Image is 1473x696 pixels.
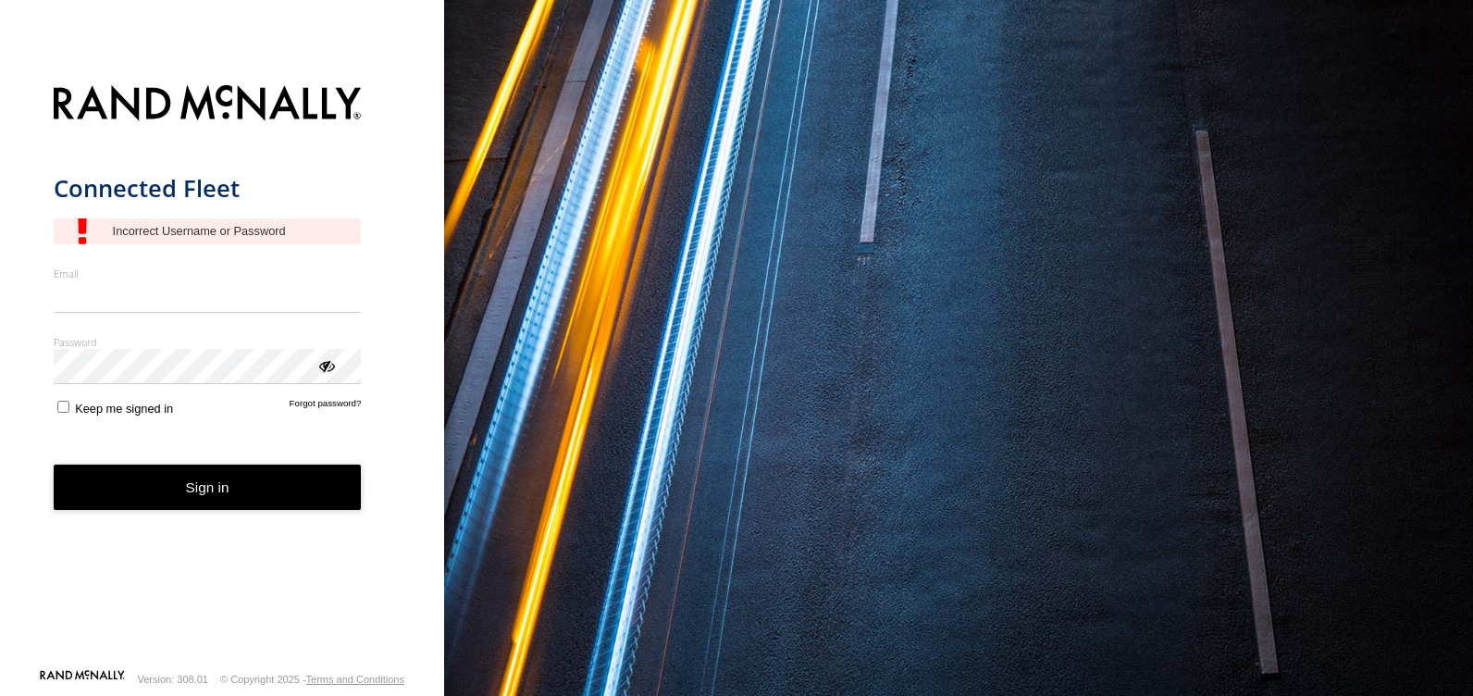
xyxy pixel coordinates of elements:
form: main [54,74,391,668]
button: Sign in [54,465,362,510]
img: Rand McNally [54,81,362,129]
label: Email [54,267,362,280]
h1: Connected Fleet [54,173,362,204]
span: Keep me signed in [75,402,173,416]
label: Password [54,335,362,349]
div: © Copyright 2025 - [220,674,404,685]
a: Terms and Conditions [306,674,404,685]
div: Version: 308.01 [138,674,208,685]
input: Keep me signed in [57,401,69,413]
a: Visit our Website [40,670,125,689]
a: Forgot password? [290,398,362,416]
div: ViewPassword [316,355,335,374]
